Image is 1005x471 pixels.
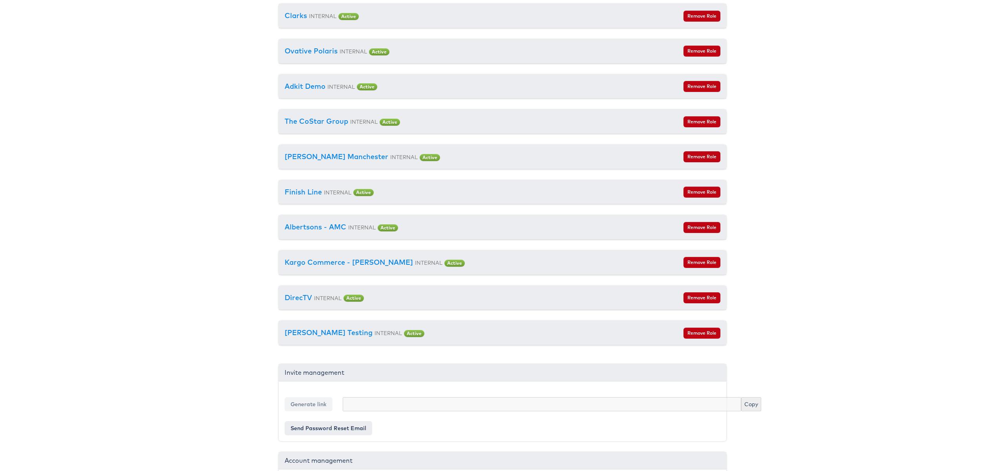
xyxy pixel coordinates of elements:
[444,260,465,267] span: Active
[683,187,720,198] button: Remove Role
[415,259,442,266] small: INTERNAL
[683,151,720,162] button: Remove Role
[338,13,359,20] span: Active
[344,295,364,302] span: Active
[314,295,342,301] small: INTERNAL
[350,118,378,125] small: INTERNAL
[327,83,355,90] small: INTERNAL
[279,364,726,381] div: Invite management
[683,328,720,339] button: Remove Role
[285,258,413,267] a: Kargo Commerce - [PERSON_NAME]
[683,11,720,22] button: Remove Role
[324,189,351,196] small: INTERNAL
[353,189,374,196] span: Active
[285,187,322,196] a: Finish Line
[378,224,398,231] span: Active
[741,397,761,411] button: Copy
[285,421,372,435] button: Send Password Reset Email
[683,257,720,268] button: Remove Role
[683,222,720,233] button: Remove Role
[279,452,726,469] div: Account management
[683,81,720,92] button: Remove Role
[683,46,720,57] button: Remove Role
[285,222,346,231] a: Albertsons - AMC
[420,154,440,161] span: Active
[357,83,377,90] span: Active
[404,330,424,337] span: Active
[285,117,348,126] a: The CoStar Group
[683,292,720,303] button: Remove Role
[285,46,338,55] a: Ovative Polaris
[369,48,389,55] span: Active
[683,116,720,127] button: Remove Role
[285,328,373,337] a: [PERSON_NAME] Testing
[285,293,312,302] a: DirecTV
[285,11,307,20] a: Clarks
[375,330,402,336] small: INTERNAL
[285,152,388,161] a: [PERSON_NAME] Manchester
[380,119,400,126] span: Active
[285,397,333,411] button: Generate link
[348,224,376,231] small: INTERNAL
[285,82,325,91] a: Adkit Demo
[309,13,336,19] small: INTERNAL
[340,48,367,55] small: INTERNAL
[390,154,418,160] small: INTERNAL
